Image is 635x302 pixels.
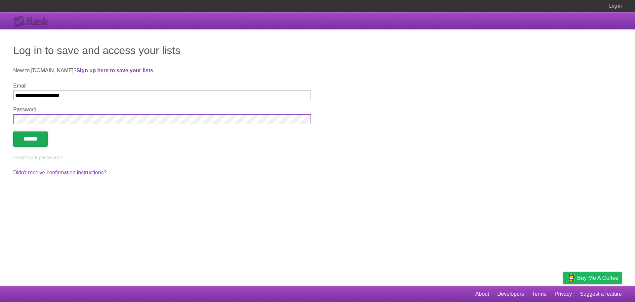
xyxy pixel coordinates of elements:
a: Suggest a feature [580,288,622,300]
a: Terms [532,288,547,300]
h1: Log in to save and access your lists [13,42,622,58]
a: Developers [497,288,524,300]
a: Privacy [555,288,572,300]
img: Buy me a coffee [567,272,575,283]
a: Didn't receive confirmation instructions? [13,170,106,175]
p: New to [DOMAIN_NAME]? . [13,67,622,75]
a: Buy me a coffee [563,272,622,284]
a: About [475,288,489,300]
div: Flask [13,16,53,28]
a: Forgot your password? [13,155,62,160]
label: Email [13,83,311,89]
span: Buy me a coffee [577,272,618,284]
label: Password [13,107,311,113]
a: Sign up here to save your lists [76,68,153,73]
